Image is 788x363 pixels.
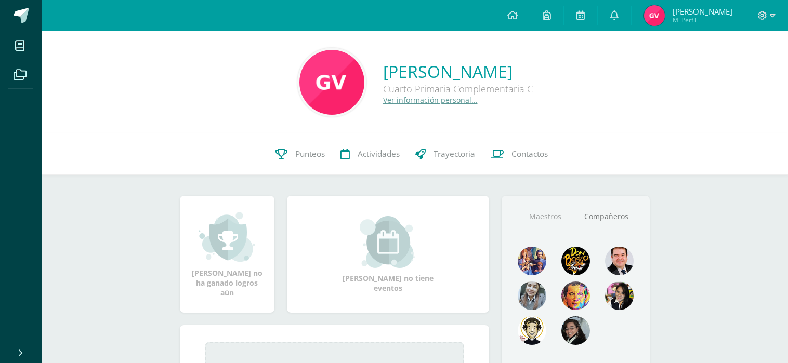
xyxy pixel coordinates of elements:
img: 6dd7792c7e46e34e896b3f92f39c73ee.png [518,316,546,345]
img: event_small.png [360,216,416,268]
img: ddcb7e3f3dd5693f9a3e043a79a89297.png [605,281,634,310]
a: Maestros [515,204,576,230]
img: 29fc2a48271e3f3676cb2cb292ff2552.png [561,247,590,275]
img: 2f956a6dd2c7db1a1667ddb66e3307b6.png [561,281,590,310]
span: Actividades [358,149,400,159]
a: Contactos [483,133,556,175]
div: Cuarto Primaria Complementaria C [383,83,533,95]
img: achievement_small.png [199,211,255,263]
a: Ver información personal... [383,95,478,105]
a: Trayectoria [408,133,483,175]
img: e8ff06b6c8760ff7cc329caf4f8f9cb3.png [299,50,364,115]
img: 88256b496371d55dc06d1c3f8a5004f4.png [518,247,546,275]
span: Mi Perfil [673,16,732,24]
span: Trayectoria [434,149,475,159]
img: 7dc5dd6dc5eac2a4813ab7ae4b6d8255.png [644,5,665,26]
span: [PERSON_NAME] [673,6,732,17]
img: 79570d67cb4e5015f1d97fde0ec62c05.png [605,247,634,275]
img: 45bd7986b8947ad7e5894cbc9b781108.png [518,281,546,310]
span: Punteos [295,149,325,159]
span: Contactos [511,149,548,159]
a: Compañeros [576,204,637,230]
a: [PERSON_NAME] [383,60,533,83]
div: [PERSON_NAME] no ha ganado logros aún [190,211,264,298]
a: Actividades [333,133,408,175]
img: 6377130e5e35d8d0020f001f75faf696.png [561,316,590,345]
a: Punteos [268,133,333,175]
div: [PERSON_NAME] no tiene eventos [336,216,440,293]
